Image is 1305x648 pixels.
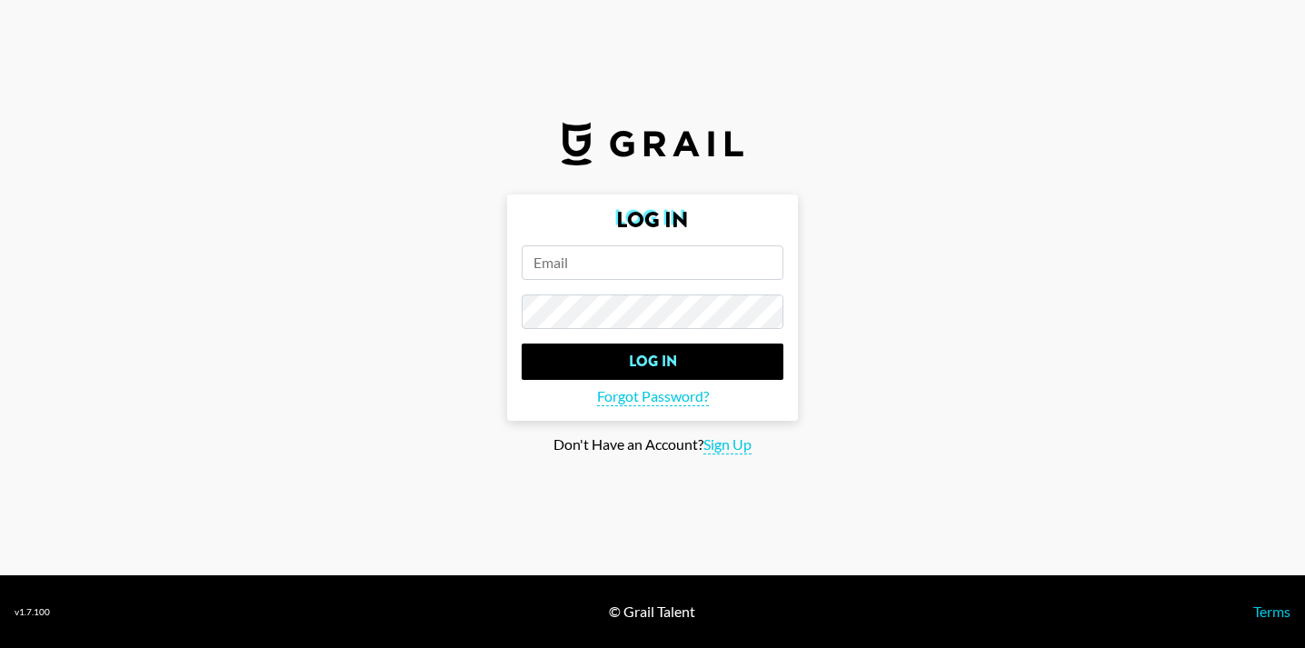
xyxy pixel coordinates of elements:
[597,387,709,406] span: Forgot Password?
[562,122,743,165] img: Grail Talent Logo
[609,603,695,621] div: © Grail Talent
[1253,603,1290,620] a: Terms
[15,606,50,618] div: v 1.7.100
[15,435,1290,454] div: Don't Have an Account?
[522,245,783,280] input: Email
[522,209,783,231] h2: Log In
[522,344,783,380] input: Log In
[703,435,752,454] span: Sign Up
